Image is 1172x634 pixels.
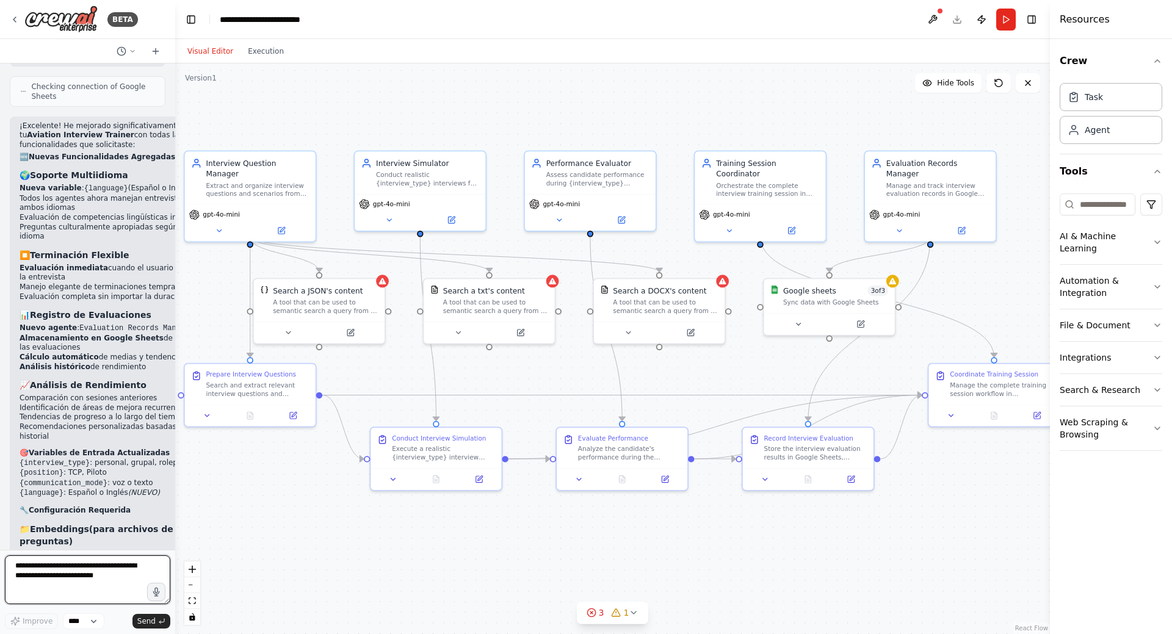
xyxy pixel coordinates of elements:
g: Edge from 407e549a-0d1c-4066-8b87-b109ee5aa5ee to b9c67c32-7a31-4d85-9e86-a7cd2ec07a07 [695,390,922,464]
em: (NUEVO) [128,488,160,497]
button: Automation & Integration [1060,265,1162,309]
strong: Evaluación inmediata [20,264,108,272]
h2: 🔧 [20,506,204,516]
div: Manage and track interview evaluation records in Google Sheets, maintaining historical data of al... [886,181,989,198]
div: Evaluate Performance [578,434,648,442]
div: Assess candidate performance during {interview_type} interviews conducted in {language}, providin... [546,171,649,188]
button: No output available [786,473,831,486]
div: Version 1 [185,73,217,83]
li: Evaluación de competencias lingüísticas incluida [20,213,204,223]
div: Task [1085,91,1103,103]
div: Evaluation Records Manager [886,158,989,179]
button: No output available [228,409,273,422]
button: AI & Machine Learning [1060,220,1162,264]
div: Analyze the candidate's performance during the {interview_type} interview simulation conducted in... [578,445,681,462]
button: Search & Research [1060,374,1162,406]
code: {language} [84,184,128,193]
div: Evaluate PerformanceAnalyze the candidate's performance during the {interview_type} interview sim... [555,427,689,491]
li: : personal, grupal, roleplay [20,458,204,469]
div: Training Session Coordinator [716,158,819,179]
li: : [20,323,204,334]
button: No output available [599,473,645,486]
button: Open in side panel [833,473,869,486]
button: zoom out [184,577,200,593]
button: Open in side panel [646,473,683,486]
span: gpt-4o-mini [373,200,410,209]
strong: Nuevo agente [20,323,77,332]
div: Search a txt's content [443,286,525,296]
button: Open in side panel [761,225,821,237]
button: Hide left sidebar [183,11,200,28]
button: Open in side panel [461,473,497,486]
div: A tool that can be used to semantic search a query from a DOCX's content. [613,298,718,315]
button: Open in side panel [320,326,380,339]
g: Edge from 043729c0-15fd-4beb-9d07-97935e33cd3f to b9c67c32-7a31-4d85-9e86-a7cd2ec07a07 [880,390,922,464]
strong: Cálculo automático [20,353,99,361]
span: gpt-4o-mini [543,200,580,209]
strong: Nueva variable [20,184,82,192]
button: File & Document [1060,309,1162,341]
div: Search and extract relevant interview questions and scenarios from the prepared files for {interv... [206,381,309,398]
h3: ⏹️ [20,249,204,261]
li: Tendencias de progreso a lo largo del tiempo [20,412,204,422]
span: 1 [624,607,629,619]
div: BETA [107,12,138,27]
strong: Almacenamiento en Google Sheets [20,334,164,342]
h3: 📈 [20,379,204,391]
div: Execute a realistic {interview_type} interview simulation for {position} candidates using the pre... [392,445,495,462]
strong: Configuración Requerida [29,506,131,514]
div: Evaluation Records ManagerManage and track interview evaluation records in Google Sheets, maintai... [864,151,997,243]
h4: Resources [1060,12,1110,27]
div: Extract and organize interview questions and scenarios from prepared files based on {interview_ty... [206,181,309,198]
button: Send [132,614,170,629]
div: Record Interview EvaluationStore the interview evaluation results in Google Sheets, recording all... [742,427,875,491]
button: Open in side panel [830,318,890,331]
button: Execution [241,44,291,59]
code: Evaluation Records Manager [79,324,194,333]
button: fit view [184,593,200,609]
div: Prepare Interview QuestionsSearch and extract relevant interview questions and scenarios from the... [184,363,317,427]
img: TXTSearchTool [430,286,439,294]
div: Interview Simulator [376,158,479,168]
nav: breadcrumb [220,13,319,26]
div: Performance Evaluator [546,158,649,168]
span: 3 [599,607,604,619]
h3: 📁 (para archivos de preguntas) [20,523,204,547]
li: de todas las evaluaciones [20,334,204,353]
h3: 📊 [20,309,204,321]
p: ¡Excelente! He mejorado significativamente tu con todas las funcionalidades que solicitaste: [20,121,204,150]
button: Switch to previous chat [112,44,141,59]
h3: 🌍 [20,169,204,181]
code: {interview_type} [20,459,90,467]
button: Open in side panel [275,409,311,422]
strong: Terminación Flexible [30,250,129,260]
g: Edge from c4430315-213c-4fec-a318-9380687cb859 to df21b9fc-d735-4138-bacf-ff6c7477a817 [245,237,255,358]
button: Visual Editor [180,44,241,59]
div: Performance EvaluatorAssess candidate performance during {interview_type} interviews conducted in... [524,151,657,232]
div: DOCXSearchToolSearch a DOCX's contentA tool that can be used to semantic search a query from a DO... [593,278,726,345]
span: Number of enabled actions [867,286,888,296]
g: Edge from c4430315-213c-4fec-a318-9380687cb859 to 99e6de12-fbc0-4362-83de-ebca63c4519f [245,237,665,272]
div: Interview Question Manager [206,158,309,179]
strong: Análisis histórico [20,362,90,371]
div: Interview SimulatorConduct realistic {interview_type} interviews for {position} candidates using ... [353,151,487,232]
button: Hide Tools [915,73,982,93]
li: de medias y tendencias [20,353,204,362]
button: Hide right sidebar [1023,11,1040,28]
strong: Nuevas Funcionalidades Agregadas [29,153,175,161]
li: : TCP, Piloto [20,468,204,478]
button: Open in side panel [251,225,311,237]
div: Interview Question ManagerExtract and organize interview questions and scenarios from prepared fi... [184,151,317,243]
div: Google sheets [783,286,836,296]
button: No output available [414,473,459,486]
li: : Español o Inglés [20,488,204,499]
code: {communication_mode} [20,479,107,488]
span: Checking connection of Google Sheets [31,82,155,101]
button: Integrations [1060,342,1162,373]
button: No output available [972,409,1017,422]
img: Logo [24,5,98,33]
div: Sync data with Google Sheets [783,298,888,307]
div: Agent [1085,124,1110,136]
button: 31 [577,602,649,624]
button: toggle interactivity [184,609,200,625]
